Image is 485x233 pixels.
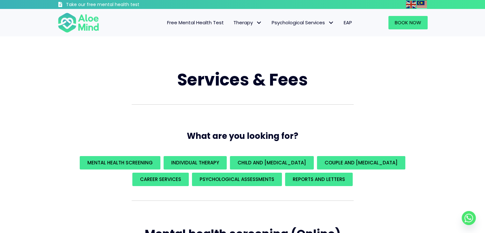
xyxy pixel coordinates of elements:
span: Psychological assessments [200,176,274,183]
nav: Menu [107,16,357,29]
span: Individual Therapy [171,159,219,166]
span: Child and [MEDICAL_DATA] [238,159,306,166]
span: Career Services [140,176,181,183]
a: Individual Therapy [164,156,227,169]
a: Child and [MEDICAL_DATA] [230,156,314,169]
span: Therapy: submenu [254,18,264,27]
span: Services & Fees [177,68,308,91]
a: Malay [417,1,428,8]
span: EAP [344,19,352,26]
span: What are you looking for? [187,130,298,142]
a: Free Mental Health Test [162,16,229,29]
a: Whatsapp [462,211,476,225]
a: Mental Health Screening [80,156,160,169]
a: Psychological assessments [192,173,282,186]
span: Psychological Services: submenu [327,18,336,27]
span: Book Now [395,19,421,26]
a: Take our free mental health test [58,2,173,9]
img: ms [417,1,427,8]
a: EAP [339,16,357,29]
span: Therapy [233,19,262,26]
span: Couple and [MEDICAL_DATA] [325,159,398,166]
a: Career Services [132,173,189,186]
span: REPORTS AND LETTERS [293,176,345,183]
img: en [406,1,416,8]
a: Psychological ServicesPsychological Services: submenu [267,16,339,29]
h3: Take our free mental health test [66,2,173,8]
a: REPORTS AND LETTERS [285,173,353,186]
a: TherapyTherapy: submenu [229,16,267,29]
span: Psychological Services [272,19,334,26]
div: What are you looking for? [58,154,428,188]
span: Free Mental Health Test [167,19,224,26]
a: Book Now [388,16,428,29]
a: English [406,1,417,8]
span: Mental Health Screening [87,159,153,166]
img: Aloe mind Logo [58,12,99,33]
a: Couple and [MEDICAL_DATA] [317,156,405,169]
